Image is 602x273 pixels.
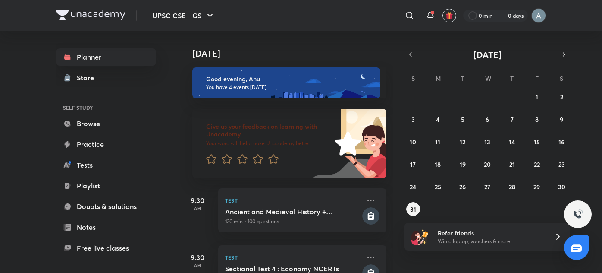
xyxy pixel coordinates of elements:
[555,180,568,194] button: August 30, 2025
[56,69,156,86] a: Store
[56,239,156,257] a: Free live classes
[560,74,563,83] abbr: Saturday
[536,93,538,101] abbr: August 1, 2025
[535,115,539,124] abbr: August 8, 2025
[435,138,440,146] abbr: August 11, 2025
[411,228,429,245] img: referral
[558,183,565,191] abbr: August 30, 2025
[480,112,494,126] button: August 6, 2025
[206,84,373,91] p: You have 4 events [DATE]
[480,180,494,194] button: August 27, 2025
[436,115,439,124] abbr: August 4, 2025
[533,183,540,191] abbr: August 29, 2025
[535,74,539,83] abbr: Friday
[530,112,544,126] button: August 8, 2025
[180,252,215,263] h5: 9:30
[555,157,568,171] button: August 23, 2025
[505,112,519,126] button: August 7, 2025
[431,180,445,194] button: August 25, 2025
[484,160,491,168] abbr: August 20, 2025
[56,10,125,22] a: Company Logo
[534,160,540,168] abbr: August 22, 2025
[77,73,99,83] div: Store
[56,219,156,236] a: Notes
[510,74,514,83] abbr: Thursday
[530,180,544,194] button: August 29, 2025
[456,135,470,149] button: August 12, 2025
[531,8,546,23] img: Anu Singh
[530,157,544,171] button: August 22, 2025
[461,115,464,124] abbr: August 5, 2025
[509,160,515,168] abbr: August 21, 2025
[225,252,361,263] p: Test
[180,206,215,211] p: AM
[411,74,415,83] abbr: Sunday
[406,112,420,126] button: August 3, 2025
[225,264,361,273] h5: Sectional Test 4 : Economy NCERTs
[56,156,156,174] a: Tests
[206,140,332,147] p: Your word will help make Unacademy better
[410,183,416,191] abbr: August 24, 2025
[56,198,156,215] a: Doubts & solutions
[435,183,441,191] abbr: August 25, 2025
[573,209,583,219] img: ttu
[180,195,215,206] h5: 9:30
[406,135,420,149] button: August 10, 2025
[56,100,156,115] h6: SELF STUDY
[486,115,489,124] abbr: August 6, 2025
[431,135,445,149] button: August 11, 2025
[431,157,445,171] button: August 18, 2025
[456,112,470,126] button: August 5, 2025
[484,138,490,146] abbr: August 13, 2025
[192,67,380,98] img: evening
[530,135,544,149] button: August 15, 2025
[56,115,156,132] a: Browse
[406,202,420,216] button: August 31, 2025
[442,9,456,22] button: avatar
[406,180,420,194] button: August 24, 2025
[56,136,156,153] a: Practice
[445,12,453,19] img: avatar
[560,93,563,101] abbr: August 2, 2025
[435,160,441,168] abbr: August 18, 2025
[473,49,502,60] span: [DATE]
[558,160,565,168] abbr: August 23, 2025
[505,180,519,194] button: August 28, 2025
[505,157,519,171] button: August 21, 2025
[411,115,415,124] abbr: August 3, 2025
[555,112,568,126] button: August 9, 2025
[560,115,563,124] abbr: August 9, 2025
[480,135,494,149] button: August 13, 2025
[147,7,220,24] button: UPSC CSE - GS
[509,138,515,146] abbr: August 14, 2025
[225,195,361,206] p: Test
[180,263,215,268] p: AM
[436,74,441,83] abbr: Monday
[306,109,386,178] img: feedback_image
[438,229,544,238] h6: Refer friends
[206,123,332,138] h6: Give us your feedback on learning with Unacademy
[460,138,465,146] abbr: August 12, 2025
[456,157,470,171] button: August 19, 2025
[555,90,568,104] button: August 2, 2025
[410,205,416,213] abbr: August 31, 2025
[406,157,420,171] button: August 17, 2025
[485,74,491,83] abbr: Wednesday
[555,135,568,149] button: August 16, 2025
[410,138,416,146] abbr: August 10, 2025
[511,115,514,124] abbr: August 7, 2025
[484,183,490,191] abbr: August 27, 2025
[192,48,395,59] h4: [DATE]
[417,48,558,60] button: [DATE]
[225,207,361,216] h5: Ancient and Medieval History + Current Affairs
[206,75,373,83] h6: Good evening, Anu
[534,138,540,146] abbr: August 15, 2025
[530,90,544,104] button: August 1, 2025
[509,183,515,191] abbr: August 28, 2025
[225,218,361,225] p: 120 min • 100 questions
[431,112,445,126] button: August 4, 2025
[459,183,466,191] abbr: August 26, 2025
[456,180,470,194] button: August 26, 2025
[498,11,506,20] img: streak
[56,48,156,66] a: Planner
